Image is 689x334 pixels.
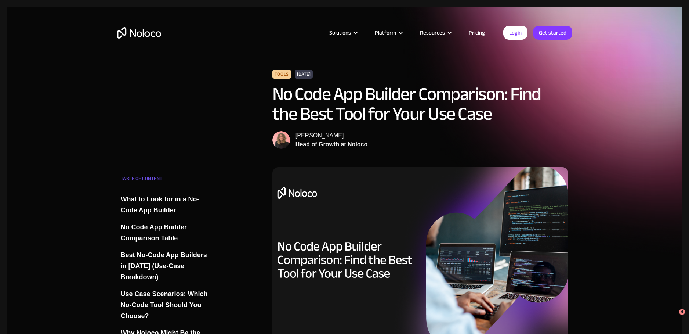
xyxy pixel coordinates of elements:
[460,28,494,37] a: Pricing
[411,28,460,37] div: Resources
[121,288,210,322] a: Use Case Scenarios: Which No-Code Tool Should You Choose?
[679,309,685,315] span: 4
[375,28,396,37] div: Platform
[121,173,210,188] div: TABLE OF CONTENT
[121,249,210,283] a: Best No-Code App Builders in [DATE] (Use-Case Breakdown)
[320,28,366,37] div: Solutions
[295,70,313,79] div: [DATE]
[121,194,210,216] a: What to Look for in a No-Code App Builder
[117,27,161,39] a: home
[295,131,367,140] div: [PERSON_NAME]
[121,222,210,244] a: No Code App Builder Comparison Table
[420,28,445,37] div: Resources
[272,84,569,124] h1: No Code App Builder Comparison: Find the Best Tool for Your Use Case
[295,140,367,149] div: Head of Growth at Noloco
[503,26,527,40] a: Login
[329,28,351,37] div: Solutions
[533,26,572,40] a: Get started
[272,70,291,79] div: Tools
[664,309,682,327] iframe: Intercom live chat
[366,28,411,37] div: Platform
